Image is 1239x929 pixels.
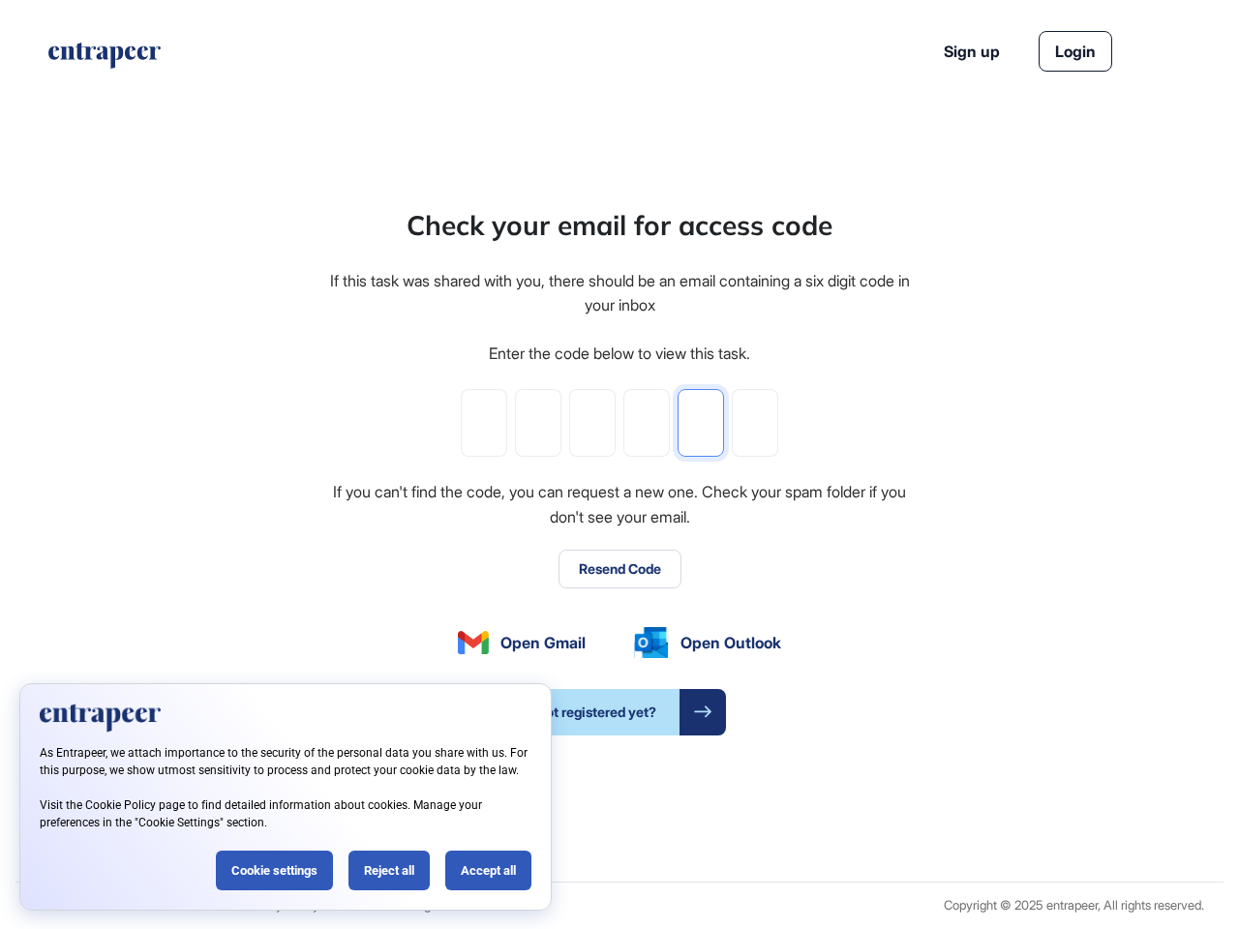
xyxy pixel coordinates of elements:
div: Copyright © 2025 entrapeer, All rights reserved. [944,898,1204,913]
div: If you can't find the code, you can request a new one. Check your spam folder if you don't see yo... [327,480,912,529]
a: Login [1039,31,1112,72]
a: Open Outlook [634,627,781,658]
span: Not registered yet? [513,689,680,735]
a: Open Gmail [458,631,586,654]
div: If this task was shared with you, there should be an email containing a six digit code in your inbox [327,269,912,318]
div: Check your email for access code [407,205,832,246]
a: entrapeer-logo [46,43,163,75]
button: Resend Code [559,550,681,588]
span: Open Gmail [500,631,586,654]
a: Sign up [944,40,1000,63]
a: Not registered yet? [513,689,726,735]
span: Open Outlook [680,631,781,654]
div: Enter the code below to view this task. [489,342,750,367]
